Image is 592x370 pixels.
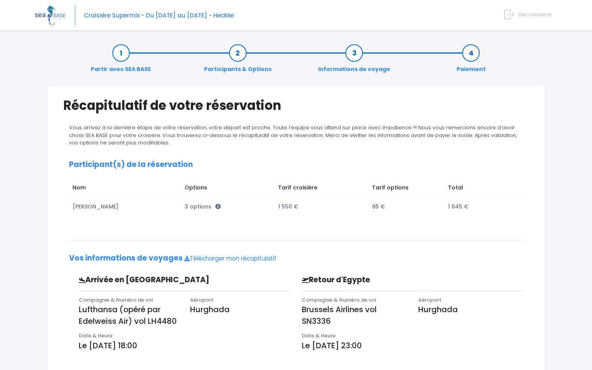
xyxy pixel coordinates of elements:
[418,296,441,304] span: Aéroport
[200,49,275,73] a: Participants & Options
[63,98,529,113] h1: Récapitulatif de votre réservation
[302,304,407,327] p: Brussels Airlines vol SN3336
[302,296,376,304] span: Compagnie & Numéro de vol
[302,340,523,351] p: Le [DATE] 23:00
[368,199,444,215] td: 95 €
[79,296,153,304] span: Compagnie & Numéro de vol
[296,276,471,285] h3: Retour d'Egypte
[181,180,274,198] td: Options
[84,11,235,19] span: Croisière Supermix - Du [DATE] au [DATE] - Heckler
[69,180,181,198] td: Nom
[368,180,444,198] td: Tarif options
[69,160,523,169] h2: Participant(s) de la réservation
[418,304,523,315] p: Hurghada
[444,180,516,198] td: Total
[453,49,490,73] a: Paiement
[275,199,369,215] td: 1 550 €
[79,332,113,339] span: Date & Heure
[444,199,516,215] td: 1 645 €
[185,203,221,210] span: 3 options
[314,49,394,73] a: Informations de voyage
[69,199,181,215] td: [PERSON_NAME]
[190,296,213,304] span: Aéroport
[69,124,517,146] span: Vous arrivez à la dernière étape de votre réservation, votre départ est proche. Toute l’équipe vo...
[275,180,369,198] td: Tarif croisière
[73,276,241,285] h3: Arrivée en [GEOGRAPHIC_DATA]
[302,332,336,339] span: Date & Heure
[518,11,552,18] span: Déconnexion
[79,340,291,351] p: Le [DATE] 18:00
[79,304,179,327] p: Lufthansa (opéré par Edelweiss Air) vol LH4480
[87,49,155,73] a: Partir avec SEA BASE
[190,304,290,315] p: Hurghada
[184,254,277,262] a: Télécharger mon récapitulatif
[69,254,523,263] h2: Vos informations de voyages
